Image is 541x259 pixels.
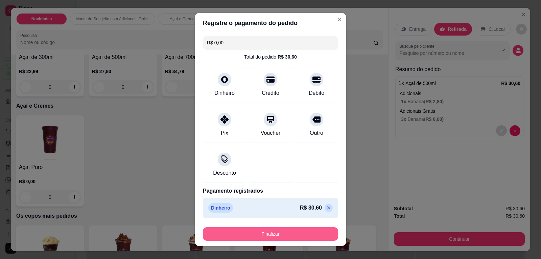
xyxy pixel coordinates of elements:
p: Pagamento registrados [203,187,338,195]
div: Crédito [262,89,279,97]
p: R$ 30,60 [300,204,322,212]
header: Registre o pagamento do pedido [195,13,346,33]
div: Desconto [213,169,236,177]
div: Total do pedido [244,53,297,60]
p: Dinheiro [208,203,233,213]
button: Finalizar [203,227,338,241]
div: Dinheiro [214,89,235,97]
div: Voucher [261,129,281,137]
button: Close [334,14,345,25]
input: Ex.: hambúrguer de cordeiro [207,36,334,49]
div: Outro [310,129,323,137]
div: Débito [309,89,324,97]
div: Pix [221,129,228,137]
div: R$ 30,60 [278,53,297,60]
